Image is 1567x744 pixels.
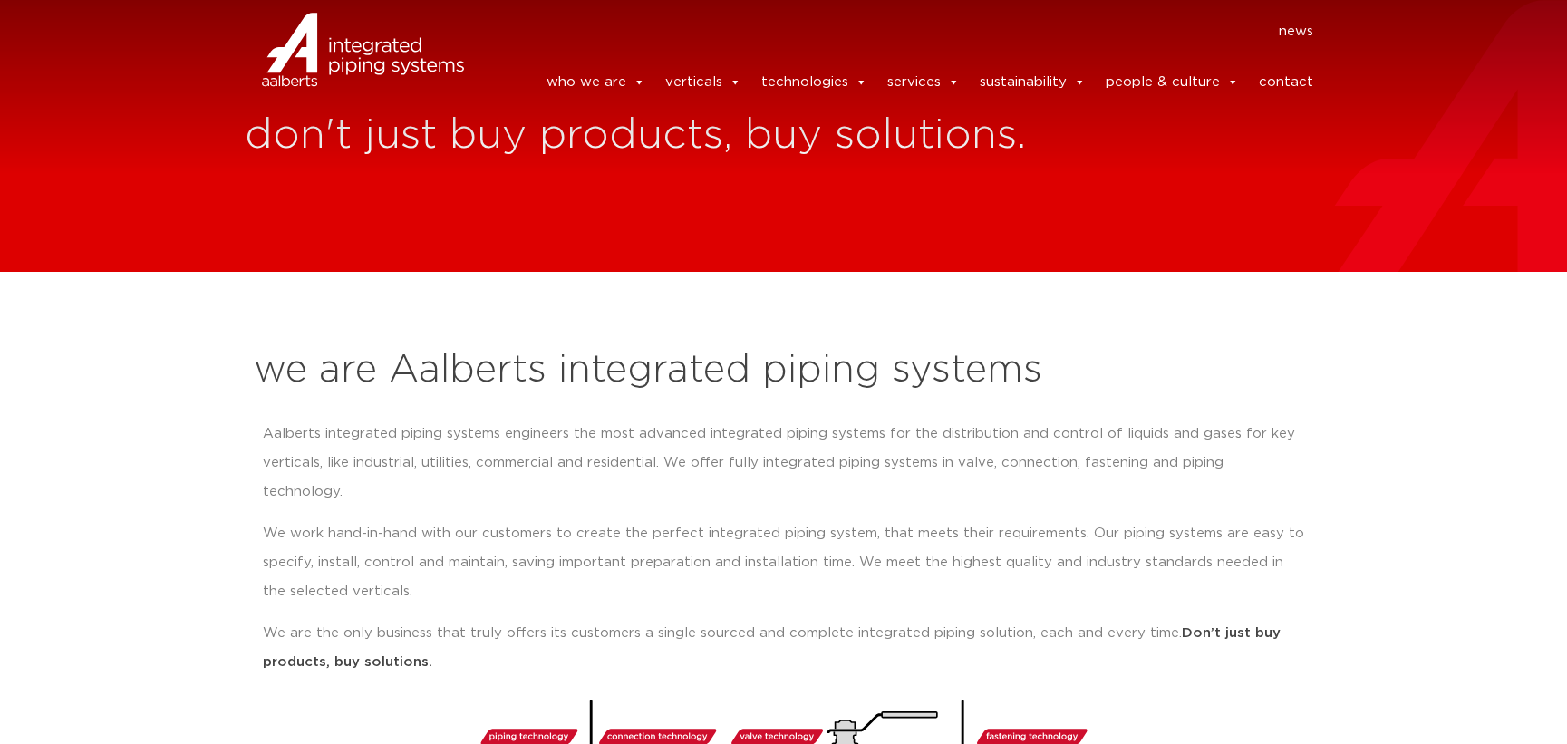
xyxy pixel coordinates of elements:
[547,64,645,101] a: who we are
[761,64,867,101] a: technologies
[1259,64,1313,101] a: contact
[665,64,741,101] a: verticals
[263,420,1305,507] p: Aalberts integrated piping systems engineers the most advanced integrated piping systems for the ...
[254,349,1314,392] h2: we are Aalberts integrated piping systems
[980,64,1086,101] a: sustainability
[1106,64,1239,101] a: people & culture
[263,619,1305,677] p: We are the only business that truly offers its customers a single sourced and complete integrated...
[491,17,1314,46] nav: Menu
[263,519,1305,606] p: We work hand-in-hand with our customers to create the perfect integrated piping system, that meet...
[887,64,960,101] a: services
[1279,17,1313,46] a: news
